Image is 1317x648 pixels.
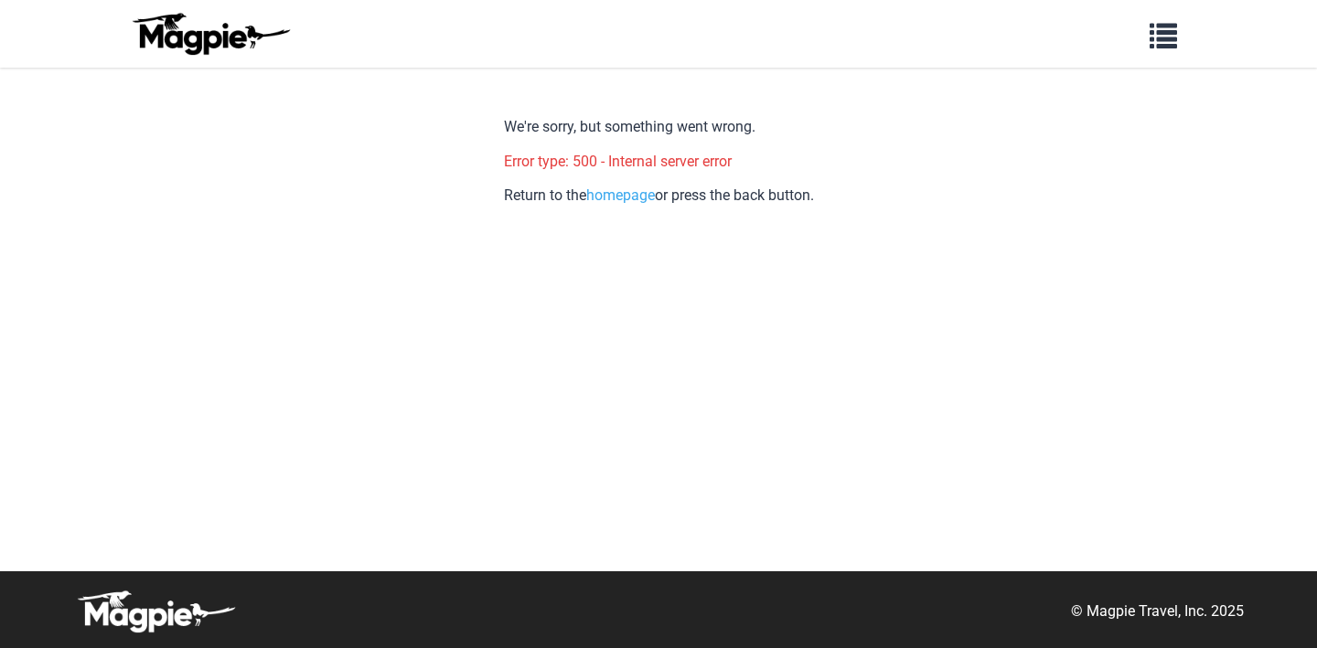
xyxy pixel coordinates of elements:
[504,115,814,139] p: We're sorry, but something went wrong.
[504,150,814,174] p: Error type: 500 - Internal server error
[504,184,814,207] p: Return to the or press the back button.
[1071,600,1244,623] p: © Magpie Travel, Inc. 2025
[586,186,655,204] a: homepage
[128,12,293,56] img: logo-ab69f6fb50320c5b225c76a69d11143b.png
[73,590,238,633] img: logo-white-d94fa1abed81b67a048b3d0f0ab5b955.png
